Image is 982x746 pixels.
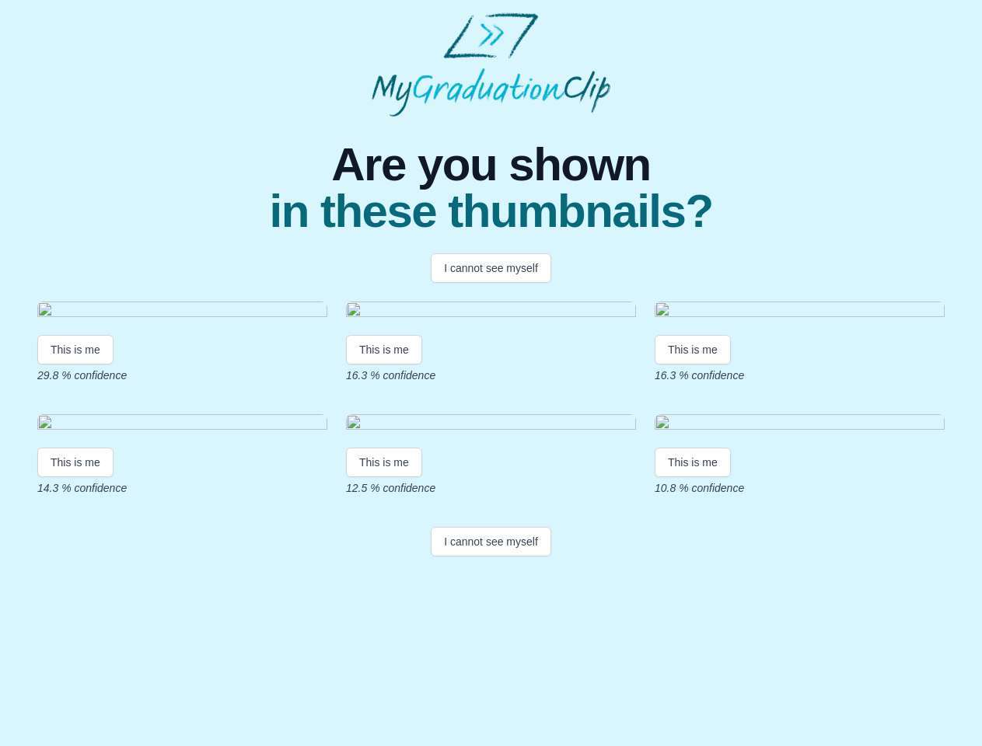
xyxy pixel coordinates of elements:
span: in these thumbnails? [269,188,712,235]
p: 16.3 % confidence [655,368,945,383]
p: 29.8 % confidence [37,368,327,383]
p: 16.3 % confidence [346,368,636,383]
button: This is me [346,448,422,477]
p: 12.5 % confidence [346,480,636,496]
img: 341e29794cdb71dc82ae5fd31cca31b50aa4d5b0.gif [37,302,327,322]
button: This is me [655,335,731,364]
button: This is me [346,335,422,364]
span: Are you shown [269,141,712,188]
p: 14.3 % confidence [37,480,327,496]
button: This is me [37,335,114,364]
button: This is me [655,448,731,477]
img: dd1201ef95f57e9eb68a21c7cc577019ddec9c53.gif [346,302,636,322]
img: 223ba24e333b96755dbb672be3b3c5229e1850b1.gif [655,414,945,435]
img: 7a794fdf-c8ae-4e96-892c-8a7b3f4fa0cc [37,414,327,435]
img: e65ba5f0f7e0805c04ad9061aaed5b1be87d8778.gif [346,414,636,435]
button: This is me [37,448,114,477]
button: I cannot see myself [431,527,551,556]
button: I cannot see myself [431,253,551,283]
p: 10.8 % confidence [655,480,945,496]
img: MyGraduationClip [372,12,611,117]
img: 345027a7d7cfeea51526e59451ec3002e7a71426.gif [655,302,945,322]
